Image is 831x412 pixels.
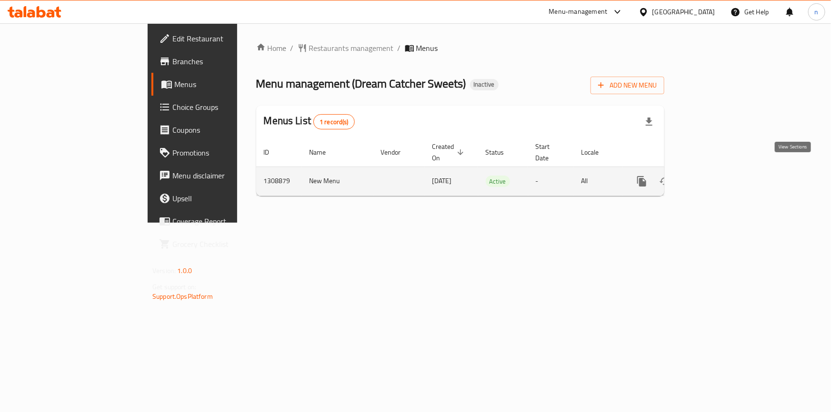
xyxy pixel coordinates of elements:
span: [DATE] [432,175,452,187]
span: Inactive [470,80,499,88]
span: Promotions [172,147,279,158]
td: - [528,167,574,196]
span: n [815,7,819,17]
div: Menu-management [549,6,608,18]
span: Status [486,147,517,158]
a: Menus [151,73,286,96]
span: Menu management ( Dream Catcher Sweets ) [256,73,466,94]
td: All [574,167,623,196]
span: Coverage Report [172,216,279,227]
a: Support.OpsPlatform [152,290,213,303]
span: Get support on: [152,281,196,293]
a: Choice Groups [151,96,286,118]
span: Edit Restaurant [172,33,279,44]
a: Grocery Checklist [151,233,286,255]
div: [GEOGRAPHIC_DATA] [652,7,715,17]
a: Edit Restaurant [151,27,286,50]
span: Branches [172,56,279,67]
span: Menus [416,42,438,54]
div: Export file [638,110,661,133]
a: Branches [151,50,286,73]
a: Coupons [151,118,286,141]
span: Menus [174,78,279,90]
a: Coverage Report [151,210,286,233]
span: 1 record(s) [314,118,354,127]
button: more [631,170,653,193]
span: Restaurants management [309,42,394,54]
span: Grocery Checklist [172,238,279,250]
div: Inactive [470,79,499,90]
button: Add New Menu [591,77,664,94]
span: 1.0.0 [177,265,192,277]
span: Upsell [172,193,279,204]
span: Version: [152,265,176,277]
span: Start Date [536,141,562,164]
td: New Menu [302,167,373,196]
span: Choice Groups [172,101,279,113]
span: Coupons [172,124,279,136]
a: Menu disclaimer [151,164,286,187]
span: Add New Menu [598,79,657,91]
a: Promotions [151,141,286,164]
nav: breadcrumb [256,42,664,54]
span: Vendor [381,147,413,158]
button: Change Status [653,170,676,193]
a: Restaurants management [298,42,394,54]
span: Name [310,147,339,158]
th: Actions [623,138,730,167]
span: ID [264,147,282,158]
span: Locale [581,147,611,158]
a: Upsell [151,187,286,210]
table: enhanced table [256,138,730,196]
span: Menu disclaimer [172,170,279,181]
div: Total records count [313,114,355,129]
h2: Menus List [264,114,355,129]
span: Active [486,176,510,187]
li: / [290,42,294,54]
li: / [398,42,401,54]
span: Created On [432,141,467,164]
